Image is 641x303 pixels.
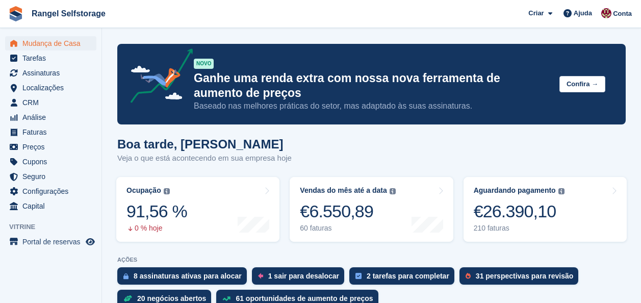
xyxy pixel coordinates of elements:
[390,188,396,194] img: icon-info-grey-7440780725fd019a000dd9b08b2336e03edf1995a4989e88bcd33f0948082b44.svg
[5,95,96,110] a: menu
[5,66,96,80] a: menu
[22,125,84,139] span: Faturas
[22,169,84,184] span: Seguro
[459,267,583,290] a: 31 perspectivas para revisão
[123,273,129,280] img: active_subscription_to_allocate_icon-d502201f5373d7db506a760aba3b589e785aa758c864c3986d89f69b8ff3...
[252,267,349,290] a: 1 sair para desalocar
[117,257,626,263] p: AÇÕES
[164,188,170,194] img: icon-info-grey-7440780725fd019a000dd9b08b2336e03edf1995a4989e88bcd33f0948082b44.svg
[5,169,96,184] a: menu
[22,199,84,213] span: Capital
[5,110,96,124] a: menu
[22,140,84,154] span: Preços
[349,267,459,290] a: 2 tarefas para completar
[528,8,544,18] span: Criar
[258,273,263,279] img: move_outs_to_deallocate_icon-f764333ba52eb49d3ac5e1228854f67142a1ed5810a6f6cc68b1a99e826820c5.svg
[22,95,84,110] span: CRM
[22,235,84,249] span: Portal de reservas
[126,201,187,222] div: 91,56 %
[123,295,132,302] img: deal-1b604bf984904fb50ccaf53a9ad4b4a5d6e5aea283cecdc64d6e3604feb123c2.svg
[5,140,96,154] a: menu
[194,59,214,69] div: NOVO
[5,235,96,249] a: menu
[194,100,551,112] p: Baseado nas melhores práticas do setor, mas adaptado às suas assinaturas.
[268,272,339,280] div: 1 sair para desalocar
[84,236,96,248] a: Loja de pré-visualização
[355,273,362,279] img: task-75834270c22a3079a89374b754ae025e5fb1db73e45f91037f5363f120a921f8.svg
[5,125,96,139] a: menu
[613,9,632,19] span: Conta
[300,201,395,222] div: €6.550,89
[117,137,292,151] h1: Boa tarde, [PERSON_NAME]
[5,184,96,198] a: menu
[236,294,373,302] div: 61 oportunidades de aumento de preços
[5,51,96,65] a: menu
[367,272,449,280] div: 2 tarefas para completar
[22,110,84,124] span: Análise
[117,153,292,164] p: Veja o que está acontecendo em sua empresa hoje
[22,155,84,169] span: Cupons
[22,81,84,95] span: Localizações
[601,8,611,18] img: Diana Moreira
[22,66,84,80] span: Assinaturas
[126,224,187,233] div: 0 % hoje
[474,186,556,195] div: Aguardando pagamento
[8,6,23,21] img: stora-icon-8386f47178a22dfd0bd8f6a31ec36ba5ce8667c1dd55bd0f319d3a0aa187defe.svg
[22,184,84,198] span: Configurações
[300,224,395,233] div: 60 faturas
[290,177,453,242] a: Vendas do mês até a data €6.550,89 60 faturas
[116,177,279,242] a: Ocupação 91,56 % 0 % hoje
[464,177,627,242] a: Aguardando pagamento €26.390,10 210 faturas
[117,267,252,290] a: 8 assinaturas ativas para alocar
[28,5,110,22] a: Rangel Selfstorage
[466,273,471,279] img: prospect-51fa495bee0391a8d652442698ab0144808aea92771e9ea1ae160a38d050c398.svg
[5,36,96,50] a: menu
[126,186,161,195] div: Ocupação
[5,199,96,213] a: menu
[194,71,551,100] p: Ganhe uma renda extra com nossa nova ferramenta de aumento de preços
[5,81,96,95] a: menu
[474,201,565,222] div: €26.390,10
[9,222,101,232] span: Vitrine
[300,186,387,195] div: Vendas do mês até a data
[22,51,84,65] span: Tarefas
[574,8,592,18] span: Ajuda
[222,296,230,301] img: price_increase_opportunities-93ffe204e8149a01c8c9dc8f82e8f89637d9d84a8eef4429ea346261dce0b2c0.svg
[474,224,565,233] div: 210 faturas
[5,155,96,169] a: menu
[558,188,565,194] img: icon-info-grey-7440780725fd019a000dd9b08b2336e03edf1995a4989e88bcd33f0948082b44.svg
[122,48,193,107] img: price-adjustments-announcement-icon-8257ccfd72463d97f412b2fc003d46551f7dbcb40ab6d574587a9cd5c0d94...
[134,272,242,280] div: 8 assinaturas ativas para alocar
[137,294,206,302] div: 20 negócios abertos
[22,36,84,50] span: Mudança de Casa
[559,76,605,93] button: Confira →
[476,272,573,280] div: 31 perspectivas para revisão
